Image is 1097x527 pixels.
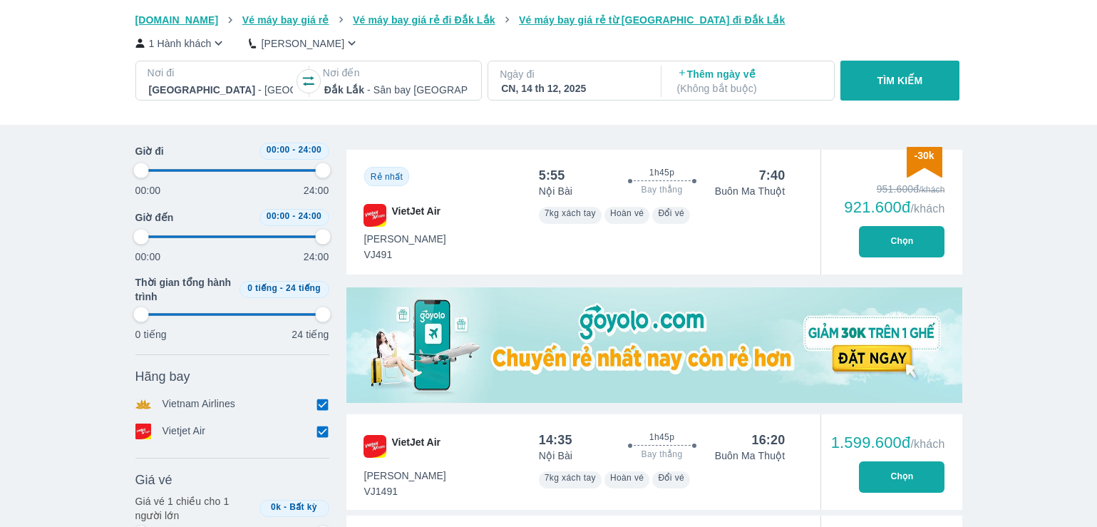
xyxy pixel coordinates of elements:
[247,283,277,293] span: 0 tiếng
[298,211,321,221] span: 24:00
[242,14,329,26] span: Vé máy bay giá rẻ
[323,66,470,80] p: Nơi đến
[364,469,446,483] span: [PERSON_NAME]
[658,473,684,483] span: Đổi vé
[910,203,944,215] span: /khách
[364,204,386,227] img: VJ
[135,250,161,264] p: 00:00
[392,435,441,458] span: VietJet Air
[304,183,329,198] p: 24:00
[844,199,944,216] div: 921.600đ
[364,232,446,246] span: [PERSON_NAME]
[135,13,962,27] nav: breadcrumb
[649,431,674,443] span: 1h45p
[149,36,212,51] p: 1 Hành khách
[371,172,403,182] span: Rẻ nhất
[249,36,359,51] button: [PERSON_NAME]
[677,67,821,96] p: Thêm ngày về
[500,67,647,81] p: Ngày đi
[610,473,644,483] span: Hoàn vé
[163,424,206,439] p: Vietjet Air
[840,61,959,101] button: TÌM KIẾM
[519,14,785,26] span: Vé máy bay giá rẻ từ [GEOGRAPHIC_DATA] đi Đắk Lắk
[831,434,945,451] div: 1.599.600đ
[539,167,565,184] div: 5:55
[907,147,942,178] img: discount
[658,208,684,218] span: Đổi vé
[346,287,962,403] img: media-0
[914,150,934,161] span: -30k
[545,473,596,483] span: 7kg xách tay
[135,494,254,523] p: Giá vé 1 chiều cho 1 người lớn
[135,471,172,488] span: Giá vé
[545,208,596,218] span: 7kg xách tay
[289,502,317,512] span: Bất kỳ
[292,327,329,342] p: 24 tiếng
[267,145,290,155] span: 00:00
[859,461,944,493] button: Chọn
[859,226,944,257] button: Chọn
[135,327,167,342] p: 0 tiếng
[392,204,441,227] span: VietJet Air
[135,36,227,51] button: 1 Hành khách
[135,275,234,304] span: Thời gian tổng hành trình
[148,66,294,80] p: Nơi đi
[292,211,295,221] span: -
[304,250,329,264] p: 24:00
[298,145,321,155] span: 24:00
[715,184,786,198] p: Buôn Ma Thuột
[649,167,674,178] span: 1h45p
[539,184,572,198] p: Nội Bài
[353,14,495,26] span: Vé máy bay giá rẻ đi Đắk Lắk
[364,484,446,498] span: VJ1491
[364,247,446,262] span: VJ491
[135,368,190,385] span: Hãng bay
[261,36,344,51] p: [PERSON_NAME]
[135,144,164,158] span: Giờ đi
[135,183,161,198] p: 00:00
[910,438,944,450] span: /khách
[751,431,785,449] div: 16:20
[759,167,786,184] div: 7:40
[501,81,645,96] div: CN, 14 th 12, 2025
[364,435,386,458] img: VJ
[610,208,644,218] span: Hoàn vé
[677,81,821,96] p: ( Không bắt buộc )
[539,449,572,463] p: Nội Bài
[286,283,321,293] span: 24 tiếng
[271,502,281,512] span: 0k
[135,14,219,26] span: [DOMAIN_NAME]
[715,449,786,463] p: Buôn Ma Thuột
[877,73,923,88] p: TÌM KIẾM
[844,182,944,196] div: 951.600đ
[539,431,572,449] div: 14:35
[163,396,236,412] p: Vietnam Airlines
[135,210,174,225] span: Giờ đến
[267,211,290,221] span: 00:00
[284,502,287,512] span: -
[292,145,295,155] span: -
[280,283,283,293] span: -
